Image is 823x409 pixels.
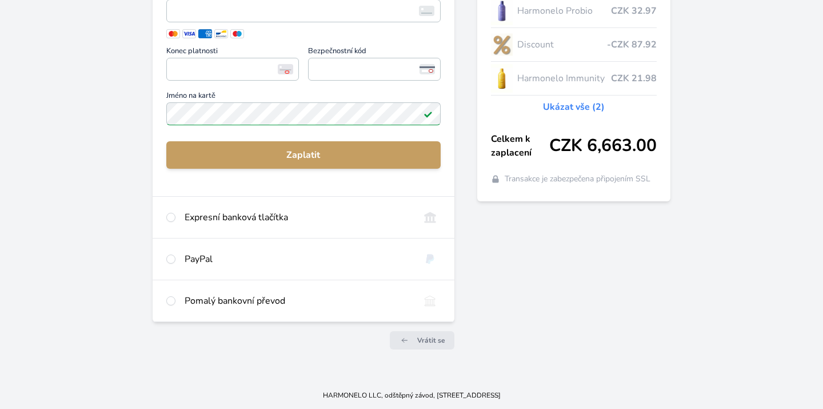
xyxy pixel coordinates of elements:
span: Zaplatit [175,148,432,162]
img: Konec platnosti [278,64,293,74]
div: Pomalý bankovní převod [185,294,410,308]
img: paypal.svg [420,252,441,266]
span: Harmonelo Immunity [517,72,612,85]
span: Bezpečnostní kód [308,47,441,58]
button: Zaplatit [166,141,441,169]
span: Harmonelo Probio [517,4,612,18]
span: Transakce je zabezpečena připojením SSL [505,173,650,185]
span: CZK 32.97 [611,4,657,18]
img: discount-lo.png [491,30,513,59]
img: onlineBanking_CZ.svg [420,211,441,224]
a: Ukázat vše (2) [543,100,605,114]
span: CZK 21.98 [611,72,657,85]
span: Celkem k zaplacení [491,132,550,160]
span: CZK 6,663.00 [549,136,657,156]
div: Expresní banková tlačítka [185,211,410,224]
span: Konec platnosti [166,47,299,58]
span: Discount [517,38,608,51]
span: -CZK 87.92 [607,38,657,51]
iframe: Iframe pro datum vypršení platnosti [171,61,294,77]
input: Jméno na kartěPlatné pole [166,102,441,125]
span: Jméno na kartě [166,92,441,102]
img: Platné pole [424,109,433,118]
img: IMMUNITY_se_stinem_x-lo.jpg [491,64,513,93]
iframe: Iframe pro číslo karty [171,3,436,19]
img: card [419,6,434,16]
div: PayPal [185,252,410,266]
img: bankTransfer_IBAN.svg [420,294,441,308]
a: Vrátit se [390,331,454,350]
span: Vrátit se [417,336,445,345]
iframe: Iframe pro bezpečnostní kód [313,61,436,77]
